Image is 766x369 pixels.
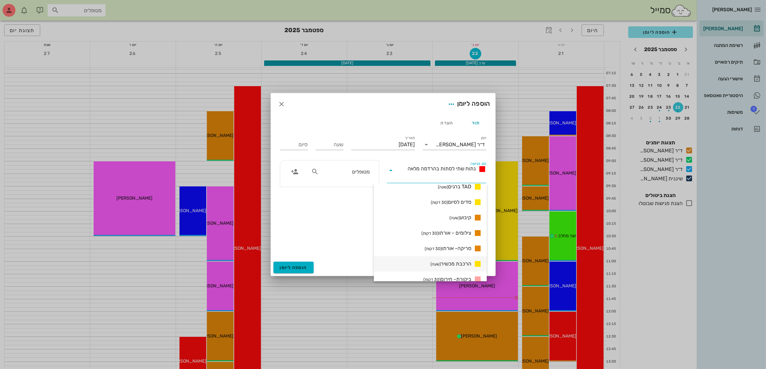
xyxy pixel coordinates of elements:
[408,166,476,172] span: נתוח שתי לסתות בהרדמה מלאה
[446,98,490,110] div: הוספה ליומן
[423,277,440,282] small: (30 דקות)
[431,198,471,206] span: סדים לסיום
[431,200,448,205] small: (30 דקות)
[438,183,471,191] span: TAD ברגים
[423,139,486,150] div: יומןד״ר [PERSON_NAME]
[430,262,441,266] small: (שעה)
[280,265,307,270] span: הוספה ליומן
[421,229,471,237] span: צילומים - אורתו
[405,136,415,140] label: תאריך
[425,245,471,252] span: סריקה- אורתו
[461,115,490,130] div: תור
[280,240,486,248] div: שליחת תורים בוואטסאפ
[425,246,442,251] small: (30 דקות)
[438,184,448,189] small: (שעה)
[481,136,486,140] label: יומן
[432,115,461,130] div: הערה
[423,275,471,283] span: ביקורת- חירום
[470,161,486,166] label: סוג פגישה
[436,142,485,148] div: ד״ר [PERSON_NAME]
[273,262,314,273] button: הוספה ליומן
[421,231,438,236] small: (30 דקות)
[430,260,471,268] span: הרכבת מכשיר
[449,214,471,221] span: קיבוע
[449,215,460,220] small: (שעה)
